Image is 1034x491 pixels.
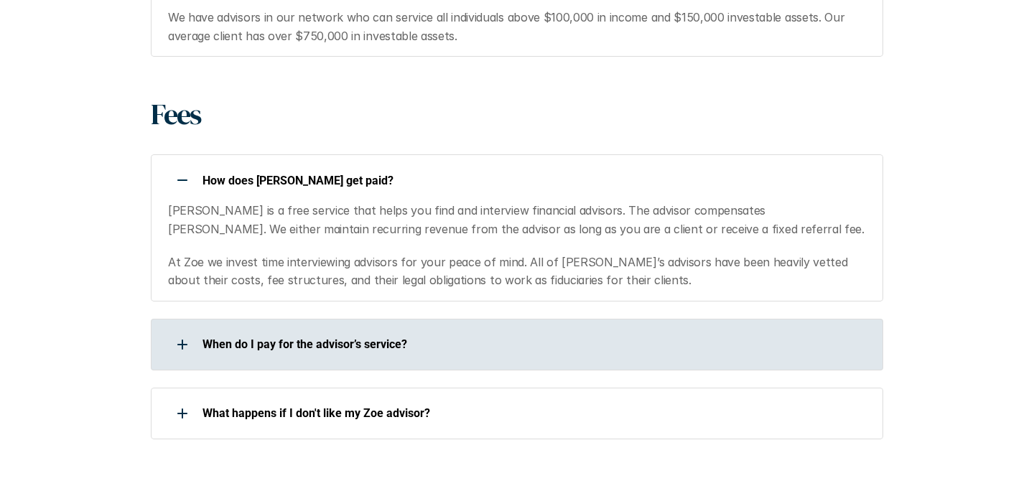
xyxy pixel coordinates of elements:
p: At Zoe we invest time interviewing advisors for your peace of mind. All of [PERSON_NAME]’s adviso... [168,253,865,290]
p: We have advisors in our network who can service all individuals above $100,000 in income and $150... [168,9,865,45]
p: [PERSON_NAME] is a free service that helps you find and interview financial advisors. The advisor... [168,202,865,238]
p: How does [PERSON_NAME] get paid? [202,174,865,187]
p: When do I pay for the advisor’s service? [202,337,865,351]
h1: Fees [151,97,200,131]
p: What happens if I don't like my Zoe advisor? [202,406,865,420]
